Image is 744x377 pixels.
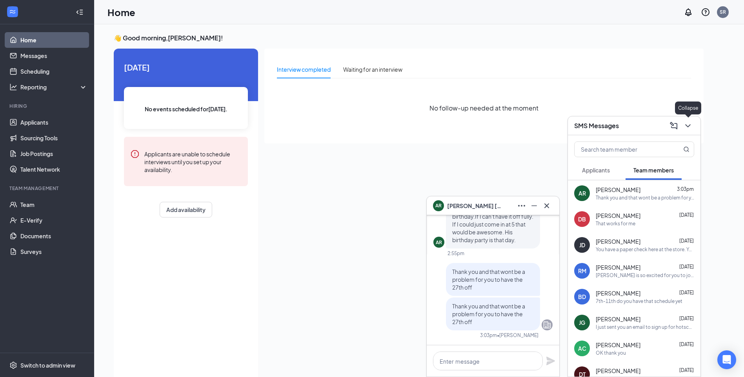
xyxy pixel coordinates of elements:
button: Minimize [528,199,540,212]
a: Surveys [20,244,87,259]
svg: Company [542,320,552,330]
svg: ComposeMessage [669,121,679,130]
a: Scheduling [20,63,87,79]
button: Cross [540,199,553,212]
div: JD [579,241,585,249]
svg: MagnifyingGlass [683,146,689,152]
svg: Ellipses [517,201,526,210]
span: • [PERSON_NAME] [497,332,538,339]
div: RM [578,267,586,275]
svg: Notifications [684,7,693,17]
svg: Minimize [529,201,539,210]
div: AR [436,239,442,246]
svg: WorkstreamLogo [9,8,16,16]
span: [PERSON_NAME] [596,289,640,297]
span: [DATE] [679,238,694,244]
a: Home [20,32,87,48]
a: Team [20,197,87,212]
button: ChevronDown [682,120,694,132]
span: [DATE] [124,61,248,73]
div: JG [579,319,585,326]
svg: ChevronDown [683,121,693,130]
a: E-Verify [20,212,87,228]
span: [PERSON_NAME] [596,367,640,375]
div: AR [578,189,586,197]
a: Messages [20,48,87,63]
div: 7th-11th do you have that schedule yet [596,298,682,304]
span: No follow-up needed at the moment [429,103,538,113]
span: [DATE] [679,367,694,373]
div: Applicants are unable to schedule interviews until you set up your availability. [144,149,242,174]
span: [PERSON_NAME] [596,212,640,219]
div: BD [578,293,586,301]
span: Thank you and that wont be a problem for you to have the 27th off [452,268,525,291]
svg: Collapse [76,8,84,16]
a: Documents [20,228,87,244]
div: OK thank you [596,350,626,356]
div: Team Management [9,185,86,192]
div: 2:55pm [447,250,464,257]
span: [DATE] [679,315,694,321]
div: Switch to admin view [20,361,75,369]
div: Hiring [9,103,86,109]
div: Collapse [675,101,701,114]
div: [PERSON_NAME] is so excited for you to join our team! Do you know anyone else who might be intere... [596,272,694,279]
div: SR [720,9,726,15]
a: Talent Network [20,161,87,177]
span: [DATE] [679,290,694,295]
h3: 👋 Good morning, [PERSON_NAME] ! [114,34,704,42]
div: You have a paper check here at the store. You can stop by anytime to pick it up as long as you ca... [596,246,694,253]
div: Interview completed [277,65,331,74]
span: [PERSON_NAME] [596,186,640,194]
div: 3:03pm [480,332,497,339]
svg: QuestionInfo [701,7,710,17]
span: [DATE] [679,264,694,270]
svg: Cross [542,201,551,210]
span: [PERSON_NAME] [596,315,640,323]
a: Sourcing Tools [20,130,87,146]
span: [PERSON_NAME] [596,263,640,271]
span: Team members [633,167,674,174]
svg: Settings [9,361,17,369]
div: DB [578,215,586,223]
div: AC [578,344,586,352]
div: Waiting for an interview [343,65,402,74]
svg: Analysis [9,83,17,91]
svg: Plane [546,356,555,366]
span: [DATE] [679,341,694,347]
button: ComposeMessage [668,120,680,132]
input: Search team member [575,142,668,157]
div: Thank you and that wont be a problem for you to have the 27th off [596,194,694,201]
span: [PERSON_NAME] [596,237,640,245]
span: Applicants [582,167,610,174]
span: [PERSON_NAME] [596,341,640,349]
span: No events scheduled for [DATE] . [145,105,227,113]
h1: Home [107,5,135,19]
div: That works for me [596,220,635,227]
span: 3:03pm [677,186,694,192]
h3: SMS Messages [574,121,619,130]
div: Open Intercom Messenger [717,350,736,369]
a: Job Postings [20,146,87,161]
a: Applicants [20,114,87,130]
span: Thank you and that wont be a problem for you to have the 27th off [452,303,525,325]
button: Add availability [160,202,212,217]
svg: Error [130,149,140,159]
span: [DATE] [679,212,694,218]
div: Reporting [20,83,88,91]
span: [PERSON_NAME] [PERSON_NAME] [447,201,502,210]
button: Ellipses [515,199,528,212]
div: I just sent you an email to sign up for hotschedules. Call me if you have any issues. [596,324,694,330]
